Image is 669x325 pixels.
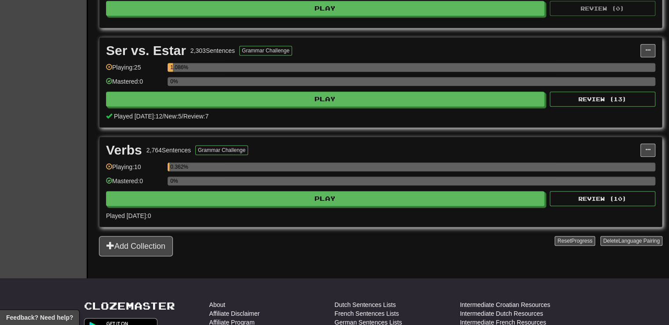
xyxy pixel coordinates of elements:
div: 1.086% [170,63,173,72]
span: New: 5 [164,113,182,120]
div: Verbs [106,144,142,157]
a: Dutch Sentences Lists [335,300,396,309]
button: Play [106,191,545,206]
div: Mastered: 0 [106,77,163,92]
button: Review (10) [550,191,655,206]
button: DeleteLanguage Pairing [600,236,662,246]
span: Progress [571,238,592,244]
a: Intermediate Dutch Resources [460,309,543,318]
span: / [182,113,183,120]
div: Playing: 10 [106,162,163,177]
span: Played [DATE]: 12 [114,113,162,120]
div: 2,764 Sentences [146,146,191,155]
div: 2,303 Sentences [190,46,235,55]
button: Grammar Challenge [195,145,248,155]
button: Review (13) [550,92,655,107]
div: Mastered: 0 [106,177,163,191]
a: Affiliate Disclaimer [209,309,260,318]
button: Play [106,92,545,107]
button: Play [106,1,545,16]
a: French Sentences Lists [335,309,399,318]
div: Ser vs. Estar [106,44,186,57]
a: About [209,300,226,309]
a: Intermediate Croatian Resources [460,300,550,309]
span: Played [DATE]: 0 [106,212,151,219]
button: ResetProgress [555,236,595,246]
button: Grammar Challenge [239,46,292,55]
span: / [162,113,164,120]
button: Add Collection [99,236,173,256]
button: Review (0) [550,1,655,16]
span: Review: 7 [183,113,209,120]
span: Open feedback widget [6,313,73,322]
span: Language Pairing [618,238,660,244]
div: Playing: 25 [106,63,163,78]
a: Clozemaster [84,300,175,311]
